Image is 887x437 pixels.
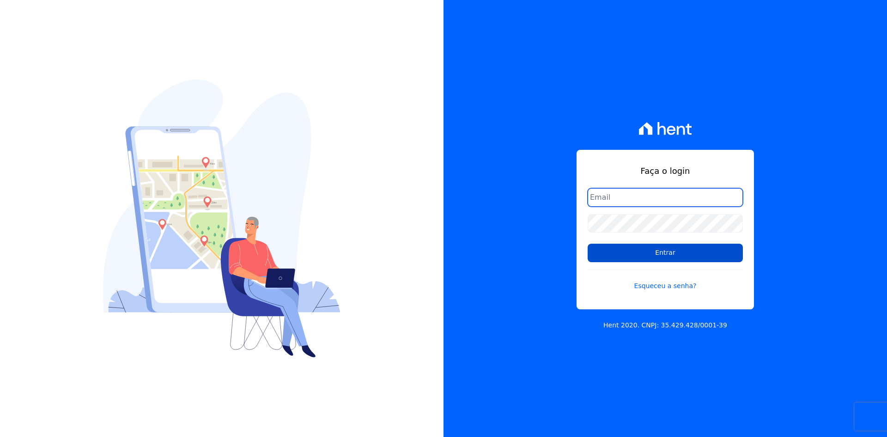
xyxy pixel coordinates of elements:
[103,80,340,357] img: Login
[588,270,743,291] a: Esqueceu a senha?
[588,188,743,207] input: Email
[588,165,743,177] h1: Faça o login
[588,244,743,262] input: Entrar
[603,320,727,330] p: Hent 2020. CNPJ: 35.429.428/0001-39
